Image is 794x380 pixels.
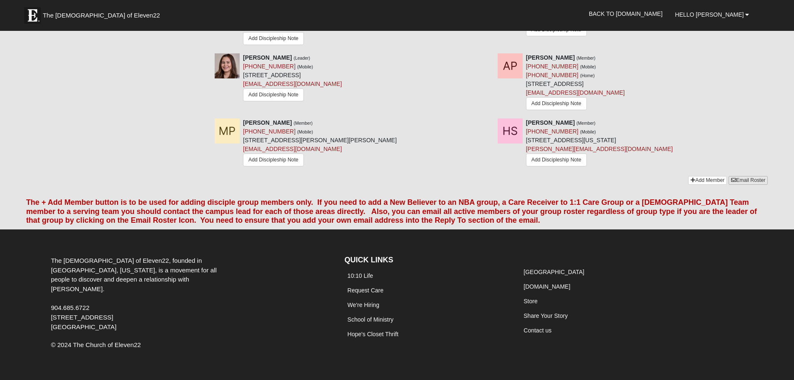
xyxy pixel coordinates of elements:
[526,53,625,112] div: [STREET_ADDRESS]
[526,119,575,126] strong: [PERSON_NAME]
[348,287,383,294] a: Request Care
[580,73,595,78] small: (Home)
[688,176,727,185] a: Add Member
[20,3,187,24] a: The [DEMOGRAPHIC_DATA] of Eleven22
[297,129,313,134] small: (Mobile)
[243,119,292,126] strong: [PERSON_NAME]
[523,327,551,334] a: Contact us
[45,256,240,332] div: The [DEMOGRAPHIC_DATA] of Eleven22, founded in [GEOGRAPHIC_DATA], [US_STATE], is a movement for a...
[526,97,587,110] a: Add Discipleship Note
[729,176,768,185] a: Email Roster
[43,11,160,20] span: The [DEMOGRAPHIC_DATA] of Eleven22
[580,129,596,134] small: (Mobile)
[526,118,673,169] div: [STREET_ADDRESS][US_STATE]
[523,312,568,319] a: Share Your Story
[293,55,310,60] small: (Leader)
[243,146,342,152] a: [EMAIL_ADDRESS][DOMAIN_NAME]
[243,81,342,87] a: [EMAIL_ADDRESS][DOMAIN_NAME]
[669,4,756,25] a: Hello [PERSON_NAME]
[243,128,296,135] a: [PHONE_NUMBER]
[51,341,141,348] span: © 2024 The Church of Eleven22
[24,7,41,24] img: Eleven22 logo
[583,3,669,24] a: Back to [DOMAIN_NAME]
[526,154,587,166] a: Add Discipleship Note
[51,323,116,330] span: [GEOGRAPHIC_DATA]
[243,54,292,61] strong: [PERSON_NAME]
[576,121,596,126] small: (Member)
[348,331,398,337] a: Hope's Closet Thrift
[580,64,596,69] small: (Mobile)
[526,63,579,70] a: [PHONE_NUMBER]
[243,118,397,170] div: [STREET_ADDRESS][PERSON_NAME][PERSON_NAME]
[523,269,584,275] a: [GEOGRAPHIC_DATA]
[243,63,296,70] a: [PHONE_NUMBER]
[523,283,570,290] a: [DOMAIN_NAME]
[348,316,393,323] a: School of Ministry
[243,53,342,103] div: [STREET_ADDRESS]
[293,121,313,126] small: (Member)
[345,256,508,265] h4: QUICK LINKS
[526,89,625,96] a: [EMAIL_ADDRESS][DOMAIN_NAME]
[576,55,596,60] small: (Member)
[243,154,304,166] a: Add Discipleship Note
[526,146,673,152] a: [PERSON_NAME][EMAIL_ADDRESS][DOMAIN_NAME]
[348,302,379,308] a: We're Hiring
[26,198,757,224] font: The + Add Member button is to be used for adding disciple group members only. If you need to add ...
[297,64,313,69] small: (Mobile)
[243,32,304,45] a: Add Discipleship Note
[243,88,304,101] a: Add Discipleship Note
[348,272,373,279] a: 10:10 Life
[526,54,575,61] strong: [PERSON_NAME]
[675,11,744,18] span: Hello [PERSON_NAME]
[526,72,579,78] a: [PHONE_NUMBER]
[526,128,579,135] a: [PHONE_NUMBER]
[523,298,537,305] a: Store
